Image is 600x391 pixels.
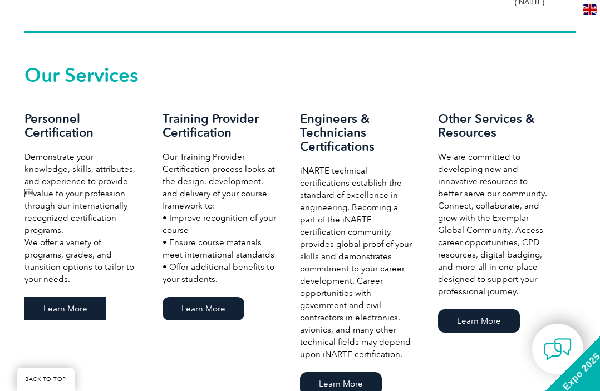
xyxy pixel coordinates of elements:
p: Demonstrate your knowledge, skills, attributes, and experience to provide value to your professi... [24,151,140,285]
a: BACK TO TOP [17,368,75,391]
h3: Training Provider Certification [163,112,278,140]
p: iNARTE technical certifications establish the standard of excellence in engineering. Becoming a p... [300,165,416,360]
a: Learn More [163,297,244,320]
h3: Engineers & Technicians Certifications [300,112,416,154]
h3: Other Services & Resources [438,112,554,140]
img: contact-chat.png [544,335,572,363]
p: Our Training Provider Certification process looks at the design, development, and delivery of you... [163,151,278,285]
a: Learn More [24,297,106,320]
h3: Personnel Certification [24,112,140,140]
a: Learn More [438,309,520,333]
img: en [583,4,597,15]
p: We are committed to developing new and innovative resources to better serve our community. Connec... [438,151,554,298]
h2: Our Services [24,66,576,84]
